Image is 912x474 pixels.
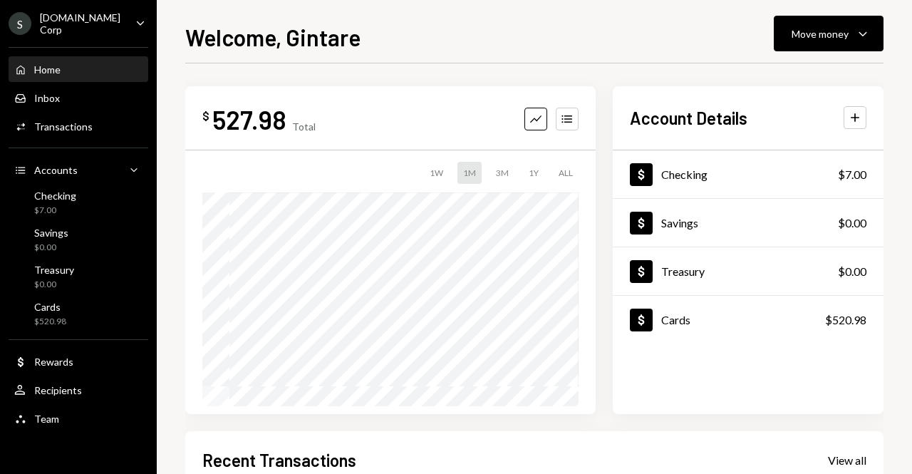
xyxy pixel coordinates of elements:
[553,162,579,184] div: ALL
[34,264,74,276] div: Treasury
[613,247,883,295] a: Treasury$0.00
[34,120,93,133] div: Transactions
[9,349,148,374] a: Rewards
[838,215,866,232] div: $0.00
[34,356,73,368] div: Rewards
[661,168,708,181] div: Checking
[34,164,78,176] div: Accounts
[9,12,31,35] div: S
[490,162,514,184] div: 3M
[457,162,482,184] div: 1M
[9,157,148,182] a: Accounts
[838,166,866,183] div: $7.00
[9,259,148,294] a: Treasury$0.00
[9,377,148,403] a: Recipients
[34,205,76,217] div: $7.00
[613,296,883,344] a: Cards$520.98
[34,227,68,239] div: Savings
[661,216,698,230] div: Savings
[185,23,361,51] h1: Welcome, Gintare
[34,413,59,425] div: Team
[34,190,76,202] div: Checking
[34,316,66,328] div: $520.98
[9,85,148,110] a: Inbox
[828,452,866,468] a: View all
[212,103,286,135] div: 527.98
[34,63,61,76] div: Home
[202,109,209,123] div: $
[9,406,148,431] a: Team
[661,264,705,278] div: Treasury
[613,199,883,247] a: Savings$0.00
[9,222,148,257] a: Savings$0.00
[424,162,449,184] div: 1W
[34,242,68,254] div: $0.00
[792,26,849,41] div: Move money
[613,150,883,198] a: Checking$7.00
[661,313,690,326] div: Cards
[630,106,747,130] h2: Account Details
[202,448,356,472] h2: Recent Transactions
[828,453,866,468] div: View all
[9,297,148,331] a: Cards$520.98
[9,113,148,139] a: Transactions
[34,384,82,396] div: Recipients
[292,120,316,133] div: Total
[9,185,148,220] a: Checking$7.00
[523,162,544,184] div: 1Y
[838,263,866,280] div: $0.00
[40,11,124,36] div: [DOMAIN_NAME] Corp
[9,56,148,82] a: Home
[34,92,60,104] div: Inbox
[34,301,66,313] div: Cards
[34,279,74,291] div: $0.00
[825,311,866,329] div: $520.98
[774,16,883,51] button: Move money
